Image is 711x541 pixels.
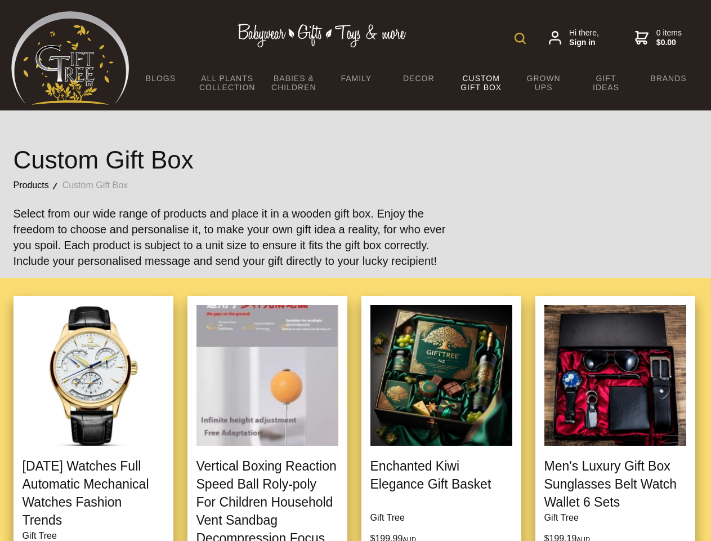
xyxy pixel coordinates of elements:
[14,147,698,174] h1: Custom Gift Box
[14,178,62,193] a: Products
[62,178,141,193] a: Custom Gift Box
[387,66,450,90] a: Decor
[11,11,129,105] img: Babyware - Gifts - Toys and more...
[512,66,575,99] a: Grown Ups
[14,207,446,267] big: Select from our wide range of products and place it in a wooden gift box. Enjoy the freedom to ch...
[515,33,526,44] img: product search
[262,66,325,99] a: Babies & Children
[129,66,192,90] a: BLOGS
[569,38,599,48] strong: Sign in
[656,28,682,48] span: 0 items
[450,66,512,99] a: Custom Gift Box
[325,66,387,90] a: Family
[569,28,599,48] span: Hi there,
[656,38,682,48] strong: $0.00
[635,28,682,48] a: 0 items$0.00
[575,66,637,99] a: Gift Ideas
[192,66,262,99] a: All Plants Collection
[637,66,700,90] a: Brands
[549,28,599,48] a: Hi there,Sign in
[238,24,406,47] img: Babywear - Gifts - Toys & more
